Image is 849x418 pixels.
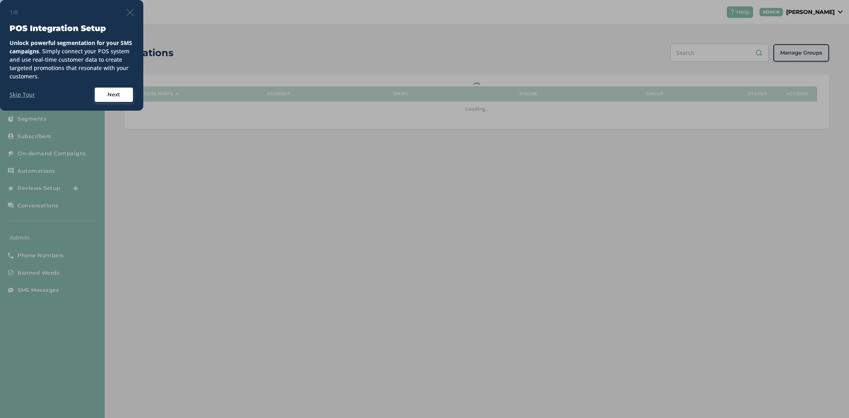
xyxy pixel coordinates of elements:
[107,91,120,99] span: Next
[94,87,134,103] button: Next
[10,23,134,34] h3: POS Integration Setup
[10,39,134,80] div: . Simply connect your POS system and use real-time customer data to create targeted promotions th...
[809,380,849,418] iframe: Chat Widget
[10,39,132,55] strong: Unlock powerful segmentation for your SMS campaigns
[127,9,134,16] img: icon-close-thin-accent-606ae9a3.svg
[10,8,18,16] span: 1/8
[10,90,35,99] label: Skip Tour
